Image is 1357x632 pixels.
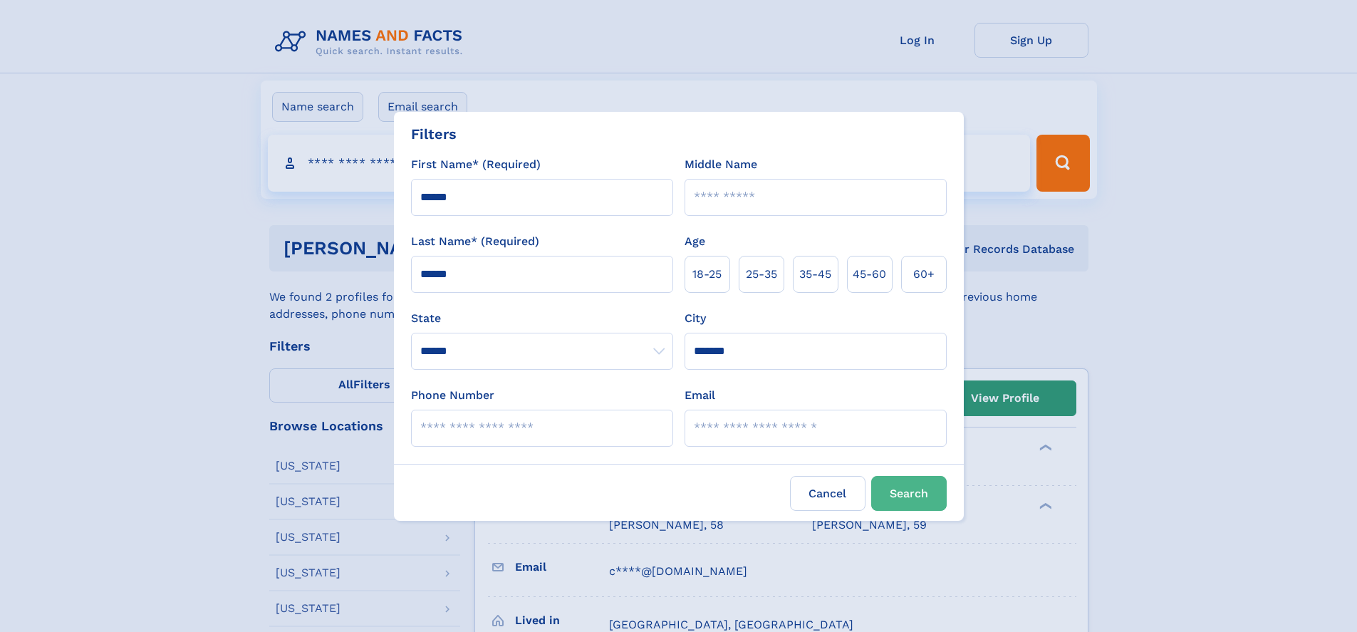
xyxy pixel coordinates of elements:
[746,266,777,283] span: 25‑35
[692,266,722,283] span: 18‑25
[853,266,886,283] span: 45‑60
[411,233,539,250] label: Last Name* (Required)
[411,310,673,327] label: State
[685,310,706,327] label: City
[411,156,541,173] label: First Name* (Required)
[411,123,457,145] div: Filters
[799,266,831,283] span: 35‑45
[685,387,715,404] label: Email
[790,476,865,511] label: Cancel
[913,266,935,283] span: 60+
[685,156,757,173] label: Middle Name
[871,476,947,511] button: Search
[411,387,494,404] label: Phone Number
[685,233,705,250] label: Age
